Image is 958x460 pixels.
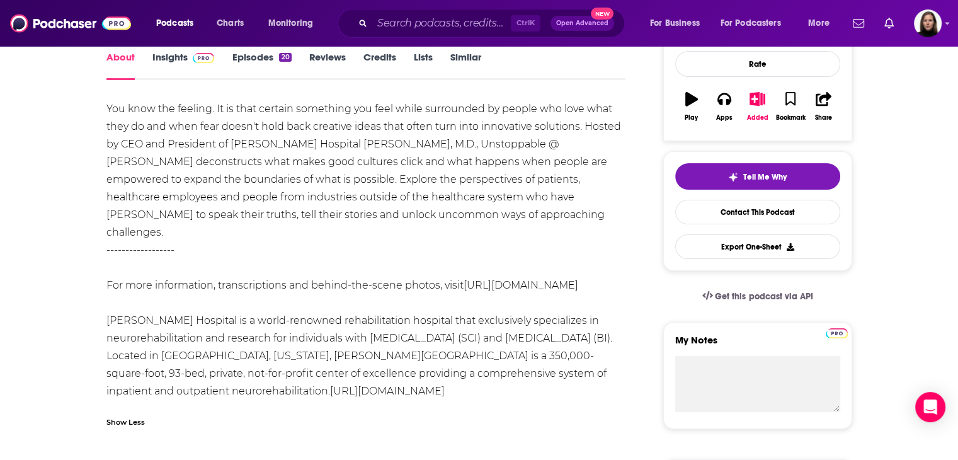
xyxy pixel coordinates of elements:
span: Open Advanced [556,20,608,26]
img: Podchaser Pro [193,53,215,63]
span: Get this podcast via API [715,291,813,302]
div: Added [747,114,768,122]
div: 20 [279,53,291,62]
div: Apps [716,114,733,122]
button: open menu [259,13,329,33]
img: Podchaser - Follow, Share and Rate Podcasts [10,11,131,35]
div: Open Intercom Messenger [915,392,945,422]
div: Share [815,114,832,122]
span: Tell Me Why [743,172,787,182]
input: Search podcasts, credits, & more... [372,13,511,33]
a: Reviews [309,51,346,80]
img: User Profile [914,9,942,37]
div: You know the feeling. It is that certain something you feel while surrounded by people who love w... [106,100,626,400]
span: For Business [650,14,700,32]
button: Show profile menu [914,9,942,37]
a: [URL][DOMAIN_NAME] [330,385,445,397]
img: Podchaser Pro [826,328,848,338]
a: Show notifications dropdown [848,13,869,34]
label: My Notes [675,334,840,356]
div: Rate [675,51,840,77]
span: Charts [217,14,244,32]
a: Get this podcast via API [692,281,823,312]
a: Credits [363,51,396,80]
span: More [808,14,830,32]
button: open menu [799,13,845,33]
span: Podcasts [156,14,193,32]
div: Bookmark [775,114,805,122]
div: Search podcasts, credits, & more... [350,9,637,38]
a: Show notifications dropdown [879,13,899,34]
a: [URL][DOMAIN_NAME] [464,279,578,291]
a: Contact This Podcast [675,200,840,224]
button: open menu [641,13,716,33]
span: New [591,8,613,20]
button: Play [675,84,708,129]
button: Added [741,84,773,129]
button: Export One-Sheet [675,234,840,259]
span: For Podcasters [721,14,781,32]
a: InsightsPodchaser Pro [152,51,215,80]
button: open menu [147,13,210,33]
button: Open AdvancedNew [550,16,614,31]
img: tell me why sparkle [728,172,738,182]
span: Logged in as BevCat3 [914,9,942,37]
a: Pro website [826,326,848,338]
button: open menu [712,13,799,33]
a: About [106,51,135,80]
span: Monitoring [268,14,313,32]
button: Bookmark [774,84,807,129]
a: Lists [414,51,433,80]
button: Share [807,84,840,129]
a: Charts [208,13,251,33]
div: Play [685,114,698,122]
span: Ctrl K [511,15,540,32]
button: tell me why sparkleTell Me Why [675,163,840,190]
a: Episodes20 [232,51,291,80]
a: Similar [450,51,481,80]
button: Apps [708,84,741,129]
